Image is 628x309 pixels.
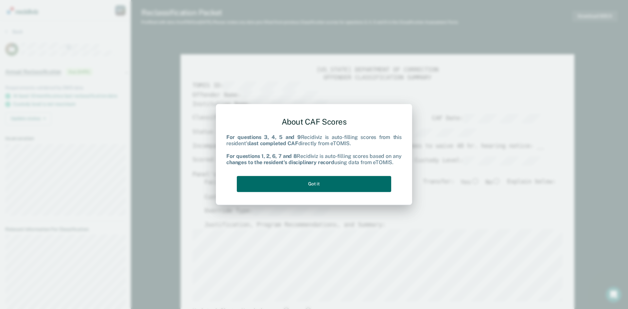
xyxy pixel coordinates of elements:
[226,159,334,165] b: changes to the resident's disciplinary record
[237,176,391,192] button: Got it
[226,112,402,132] div: About CAF Scores
[249,141,298,147] b: last completed CAF
[226,134,301,141] b: For questions 3, 4, 5 and 9
[226,153,297,159] b: For questions 1, 2, 6, 7 and 8
[226,134,402,166] div: Recidiviz is auto-filling scores from this resident's directly from eTOMIS. Recidiviz is auto-fil...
